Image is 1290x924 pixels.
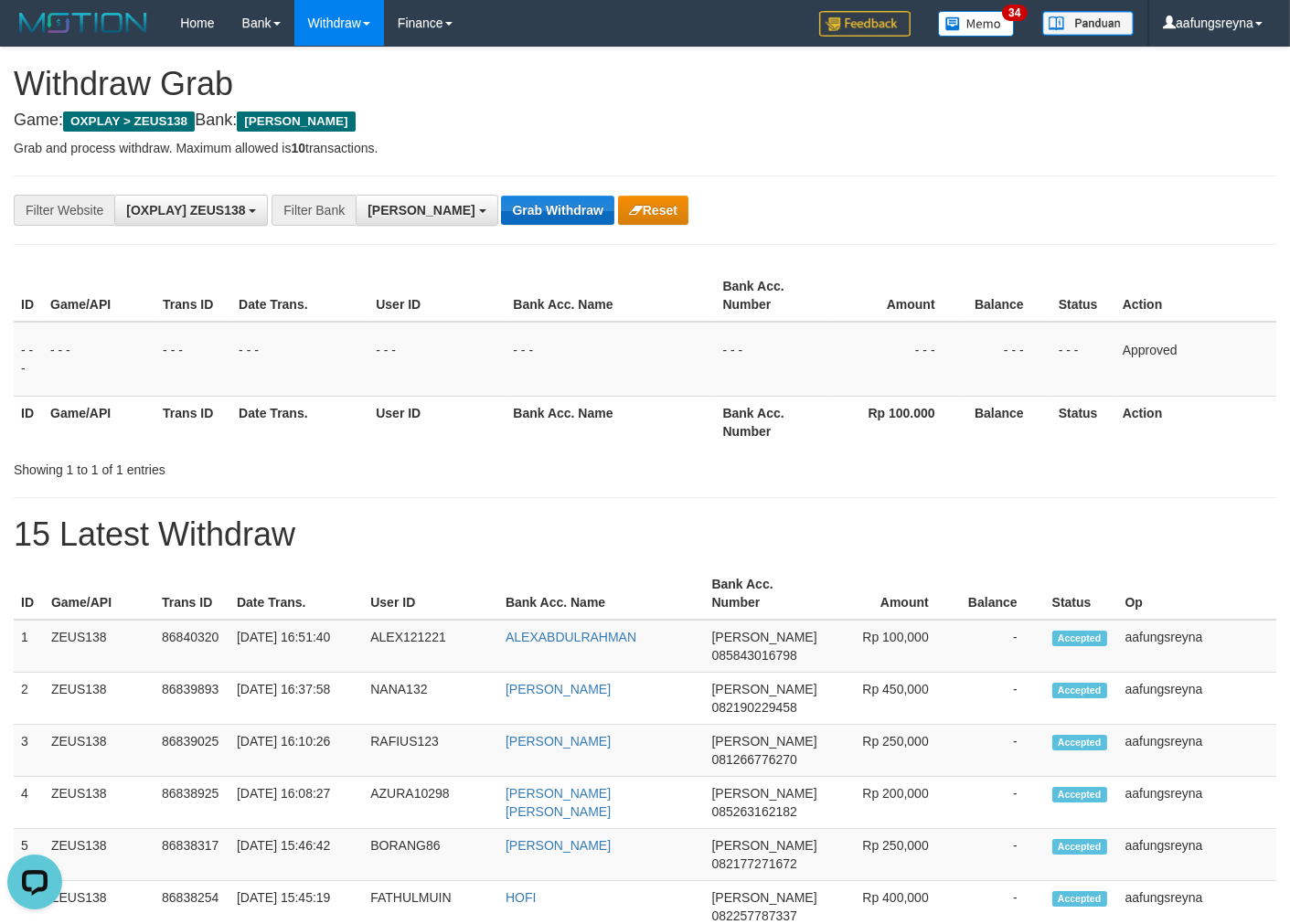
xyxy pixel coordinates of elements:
div: Showing 1 to 1 of 1 entries [14,453,524,479]
strong: 10 [291,141,305,155]
a: [PERSON_NAME] [PERSON_NAME] [506,786,611,819]
h4: Game: Bank: [14,112,1276,130]
span: [PERSON_NAME] [711,734,816,749]
td: ZEUS138 [44,673,155,725]
th: Bank Acc. Number [715,396,827,448]
span: [PERSON_NAME] [711,682,816,696]
th: Date Trans. [231,396,368,448]
th: Game/API [43,270,155,322]
button: Reset [618,196,688,225]
td: 86838317 [155,829,229,881]
td: BORANG86 [363,829,498,881]
td: - - - [715,322,827,397]
th: ID [14,568,44,620]
span: [PERSON_NAME] [711,630,816,644]
td: - - - [963,322,1051,397]
span: OXPLAY > ZEUS138 [63,112,195,132]
th: Balance [963,396,1051,448]
td: aafungsreyna [1118,777,1276,829]
td: - - - [155,322,231,397]
td: Rp 100,000 [825,620,956,673]
th: Bank Acc. Number [704,568,824,620]
th: Action [1115,270,1276,322]
span: Copy 085263162182 to clipboard [711,804,796,819]
a: ALEXABDULRAHMAN [506,630,636,644]
th: Bank Acc. Name [506,270,715,322]
th: User ID [368,270,506,322]
th: Status [1051,270,1115,322]
td: - - - [368,322,506,397]
h1: Withdraw Grab [14,66,1276,102]
span: [PERSON_NAME] [711,786,816,801]
td: - [956,829,1045,881]
button: Open LiveChat chat widget [7,7,62,62]
th: Op [1118,568,1276,620]
span: [PERSON_NAME] [237,112,355,132]
img: Button%20Memo.svg [938,11,1015,37]
td: - - - [231,322,368,397]
div: Filter Website [14,195,114,226]
img: Feedback.jpg [819,11,911,37]
td: Rp 200,000 [825,777,956,829]
td: aafungsreyna [1118,829,1276,881]
span: Accepted [1052,735,1107,750]
th: ID [14,270,43,322]
td: 86839893 [155,673,229,725]
td: [DATE] 16:08:27 [229,777,363,829]
span: [OXPLAY] ZEUS138 [126,203,245,218]
th: Game/API [43,396,155,448]
th: Bank Acc. Name [498,568,705,620]
th: Bank Acc. Number [715,270,827,322]
td: Approved [1115,322,1276,397]
img: panduan.png [1042,11,1134,36]
button: Grab Withdraw [501,196,613,225]
th: Date Trans. [231,270,368,322]
th: Amount [828,270,963,322]
td: [DATE] 15:46:42 [229,829,363,881]
span: 34 [1002,5,1027,21]
th: Trans ID [155,270,231,322]
th: Status [1045,568,1118,620]
th: Balance [963,270,1051,322]
th: Game/API [44,568,155,620]
td: - [956,725,1045,777]
td: 2 [14,673,44,725]
td: 5 [14,829,44,881]
th: Action [1115,396,1276,448]
span: Copy 082177271672 to clipboard [711,856,796,871]
button: [OXPLAY] ZEUS138 [114,195,268,226]
td: - - - [1051,322,1115,397]
td: Rp 250,000 [825,829,956,881]
td: RAFIUS123 [363,725,498,777]
td: [DATE] 16:51:40 [229,620,363,673]
a: [PERSON_NAME] [506,838,611,853]
td: ZEUS138 [44,620,155,673]
td: Rp 450,000 [825,673,956,725]
td: - [956,777,1045,829]
td: - [956,620,1045,673]
td: ZEUS138 [44,777,155,829]
span: Accepted [1052,787,1107,802]
span: Accepted [1052,891,1107,907]
span: Accepted [1052,839,1107,855]
th: Balance [956,568,1045,620]
td: - - - [506,322,715,397]
img: MOTION_logo.png [14,9,153,37]
a: [PERSON_NAME] [506,734,611,749]
td: Rp 250,000 [825,725,956,777]
td: 86839025 [155,725,229,777]
span: Copy 081266776270 to clipboard [711,752,796,767]
span: [PERSON_NAME] [368,203,474,218]
a: HOFI [506,890,536,905]
th: User ID [363,568,498,620]
td: ALEX121221 [363,620,498,673]
span: Copy 082190229458 to clipboard [711,700,796,715]
td: 4 [14,777,44,829]
td: ZEUS138 [44,725,155,777]
td: AZURA10298 [363,777,498,829]
span: Copy 082257787337 to clipboard [711,908,796,923]
span: Accepted [1052,631,1107,646]
th: Trans ID [155,568,229,620]
td: - - - [43,322,155,397]
td: aafungsreyna [1118,620,1276,673]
